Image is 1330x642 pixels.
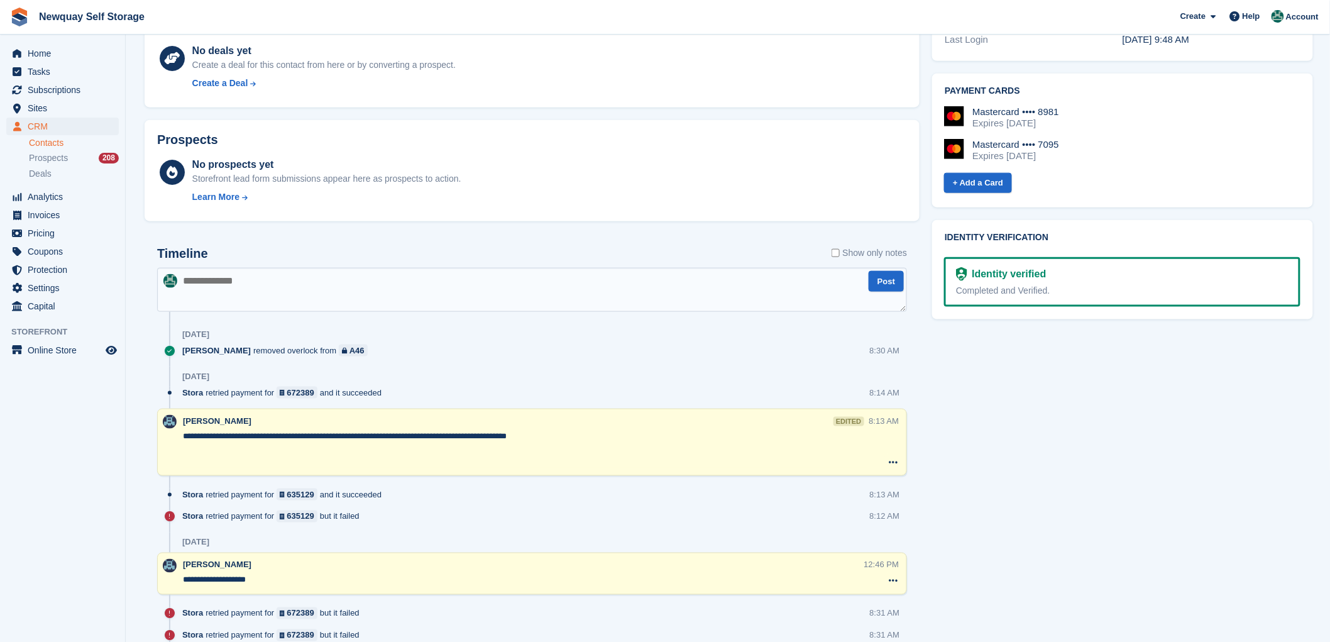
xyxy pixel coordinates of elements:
[1286,11,1319,23] span: Account
[192,77,248,90] div: Create a Deal
[28,81,103,99] span: Subscriptions
[870,345,900,357] div: 8:30 AM
[833,417,864,426] div: edited
[192,191,461,204] a: Learn More
[287,489,314,501] div: 635129
[28,63,103,80] span: Tasks
[349,345,365,357] div: A46
[870,629,900,641] div: 8:31 AM
[182,511,366,523] div: retried payment for but it failed
[182,345,251,357] span: [PERSON_NAME]
[945,33,1123,47] div: Last Login
[157,246,208,261] h2: Timeline
[870,607,900,619] div: 8:31 AM
[192,172,461,185] div: Storefront lead form submissions appear here as prospects to action.
[29,167,119,180] a: Deals
[6,188,119,206] a: menu
[11,326,125,338] span: Storefront
[870,387,900,399] div: 8:14 AM
[28,188,103,206] span: Analytics
[1123,34,1189,45] time: 2023-06-13 08:48:07 UTC
[182,511,203,523] span: Stora
[277,607,317,619] a: 672389
[192,43,456,58] div: No deals yet
[6,45,119,62] a: menu
[287,387,314,399] div: 672389
[182,372,209,382] div: [DATE]
[28,279,103,297] span: Settings
[944,139,964,159] img: Mastercard Logo
[182,345,374,357] div: removed overlock from
[277,629,317,641] a: 672389
[183,416,251,426] span: [PERSON_NAME]
[28,224,103,242] span: Pricing
[6,261,119,279] a: menu
[6,224,119,242] a: menu
[182,489,203,501] span: Stora
[29,168,52,180] span: Deals
[945,86,1300,96] h2: Payment cards
[277,387,317,399] a: 672389
[832,246,907,260] label: Show only notes
[29,152,68,164] span: Prospects
[104,343,119,358] a: Preview store
[29,152,119,165] a: Prospects 208
[29,137,119,149] a: Contacts
[870,489,900,501] div: 8:13 AM
[182,387,388,399] div: retried payment for and it succeeded
[192,58,456,72] div: Create a deal for this contact from here or by converting a prospect.
[956,284,1288,297] div: Completed and Verified.
[864,559,899,571] div: 12:46 PM
[182,607,366,619] div: retried payment for but it failed
[1272,10,1284,23] img: JON
[287,511,314,523] div: 635129
[163,274,177,288] img: JON
[10,8,29,26] img: stora-icon-8386f47178a22dfd0bd8f6a31ec36ba5ce8667c1dd55bd0f319d3a0aa187defe.svg
[99,153,119,163] div: 208
[163,415,177,429] img: Colette Pearce
[6,63,119,80] a: menu
[28,341,103,359] span: Online Store
[182,538,209,548] div: [DATE]
[182,387,203,399] span: Stora
[163,559,177,573] img: Colette Pearce
[157,133,218,147] h2: Prospects
[944,173,1012,194] a: + Add a Card
[944,106,964,126] img: Mastercard Logo
[182,629,366,641] div: retried payment for but it failed
[956,267,967,281] img: Identity Verification Ready
[192,191,239,204] div: Learn More
[6,341,119,359] a: menu
[34,6,150,27] a: Newquay Self Storage
[287,607,314,619] div: 672389
[182,629,203,641] span: Stora
[6,99,119,117] a: menu
[972,139,1059,150] div: Mastercard •••• 7095
[339,345,367,357] a: A46
[28,45,103,62] span: Home
[1180,10,1206,23] span: Create
[277,489,317,501] a: 635129
[28,118,103,135] span: CRM
[869,415,899,427] div: 8:13 AM
[870,511,900,523] div: 8:12 AM
[182,329,209,340] div: [DATE]
[972,118,1059,129] div: Expires [DATE]
[967,267,1047,282] div: Identity verified
[192,157,461,172] div: No prospects yet
[28,261,103,279] span: Protection
[182,607,203,619] span: Stora
[6,206,119,224] a: menu
[6,243,119,260] a: menu
[6,118,119,135] a: menu
[972,150,1059,162] div: Expires [DATE]
[6,279,119,297] a: menu
[192,77,456,90] a: Create a Deal
[6,297,119,315] a: menu
[28,206,103,224] span: Invoices
[287,629,314,641] div: 672389
[183,560,251,570] span: [PERSON_NAME]
[277,511,317,523] a: 635129
[28,99,103,117] span: Sites
[28,243,103,260] span: Coupons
